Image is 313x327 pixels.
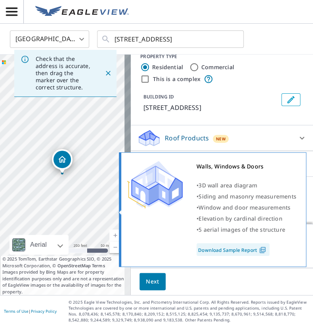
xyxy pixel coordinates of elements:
[281,93,300,106] button: Edit building 1
[139,273,166,291] button: Next
[4,308,29,314] a: Terms of Use
[2,256,128,269] span: © 2025 TomTom, Earthstar Geographics SIO, © 2025 Microsoft Corporation, ©
[198,215,282,222] span: Elevation by cardinal direction
[143,93,174,100] p: BUILDING ID
[153,75,200,83] label: This is a complex
[137,129,307,147] div: Roof ProductsNew
[127,161,183,208] img: Premium
[197,243,269,256] a: Download Sample Report
[10,235,69,255] div: Aerial
[198,193,296,200] span: Siding and masonry measurements
[197,213,296,224] div: •
[35,6,129,18] img: EV Logo
[10,28,89,50] div: [GEOGRAPHIC_DATA]
[197,161,296,172] div: Walls, Windows & Doors
[36,55,90,91] p: Check that the address is accurate, then drag the marker over the correct structure.
[109,229,121,241] a: Current Level 17, Zoom In
[216,136,226,142] span: New
[31,308,57,314] a: Privacy Policy
[92,263,105,268] a: Terms
[197,202,296,213] div: •
[69,299,309,323] p: © 2025 Eagle View Technologies, Inc. and Pictometry International Corp. All Rights Reserved. Repo...
[28,235,49,255] div: Aerial
[197,191,296,202] div: •
[4,309,57,314] p: |
[109,241,121,253] a: Current Level 17, Zoom Out
[52,149,73,174] div: Dropped pin, building 1, Residential property, 15 Monarch Hill Ct Wildwood, MO 63005
[198,204,290,211] span: Window and door measurements
[198,226,285,233] span: 5 aerial images of the structure
[143,103,278,112] p: [STREET_ADDRESS]
[115,28,227,50] input: Search by address or latitude-longitude
[103,68,113,78] button: Close
[201,63,234,71] label: Commercial
[152,63,183,71] label: Residential
[140,53,303,60] div: PROPERTY TYPE
[197,180,296,191] div: •
[57,263,91,268] a: OpenStreetMap
[198,181,257,189] span: 3D wall area diagram
[197,224,296,235] div: •
[146,277,159,287] span: Next
[257,246,268,253] img: Pdf Icon
[165,133,209,143] p: Roof Products
[31,1,134,23] a: EV Logo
